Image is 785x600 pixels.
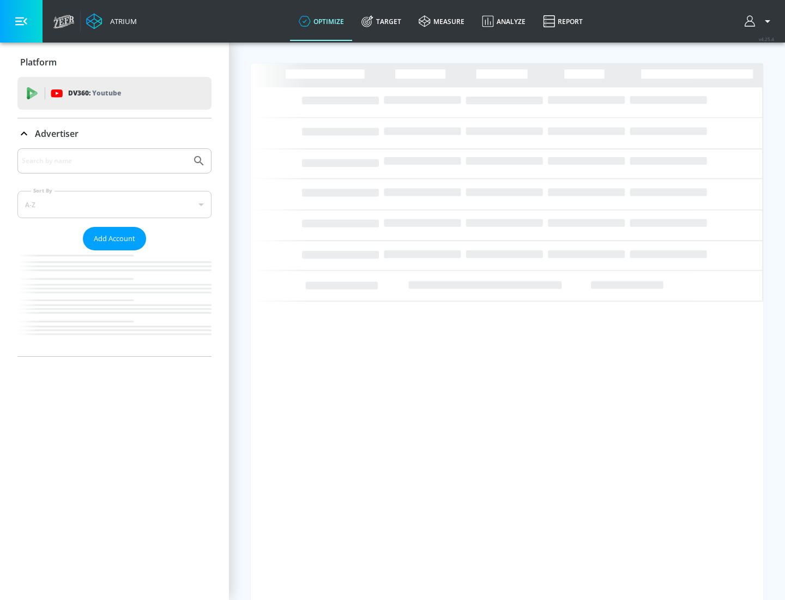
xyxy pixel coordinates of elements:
a: Target [353,2,410,41]
input: Search by name [22,154,187,168]
p: Advertiser [35,128,78,140]
span: v 4.25.4 [759,36,774,42]
div: Advertiser [17,148,212,356]
p: Platform [20,56,57,68]
div: Platform [17,47,212,77]
div: Atrium [106,16,137,26]
label: Sort By [31,187,55,194]
p: Youtube [92,87,121,99]
div: Advertiser [17,118,212,149]
div: DV360: Youtube [17,77,212,110]
a: optimize [290,2,353,41]
a: Atrium [86,13,137,29]
p: DV360: [68,87,121,99]
span: Add Account [94,232,135,245]
div: A-Z [17,191,212,218]
a: Analyze [473,2,534,41]
nav: list of Advertiser [17,250,212,356]
a: Report [534,2,591,41]
button: Add Account [83,227,146,250]
a: measure [410,2,473,41]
